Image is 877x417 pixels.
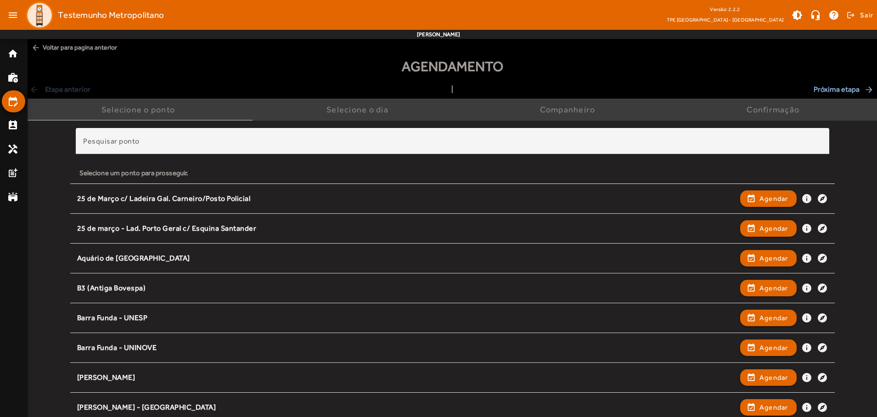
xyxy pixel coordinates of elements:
span: TPE [GEOGRAPHIC_DATA] - [GEOGRAPHIC_DATA] [667,15,783,24]
span: Testemunho Metropolitano [58,8,164,22]
img: Logo TPE [26,1,53,29]
div: Selecione um ponto para prosseguir. [79,168,826,178]
div: Aquário de [GEOGRAPHIC_DATA] [77,254,736,263]
span: Agendar [759,402,788,413]
mat-icon: info [801,253,812,264]
button: Agendar [740,369,797,386]
span: Próxima etapa [814,84,875,95]
span: Agendar [759,312,788,323]
div: B3 (Antiga Bovespa) [77,284,736,293]
mat-icon: info [801,342,812,353]
span: Sair [860,8,873,22]
mat-icon: explore [817,402,828,413]
mat-icon: explore [817,342,828,353]
div: 25 de Março c/ Ladeira Gal. Carneiro/Posto Policial [77,194,736,204]
mat-icon: info [801,283,812,294]
mat-icon: home [7,48,18,59]
button: Agendar [740,190,797,207]
mat-icon: work_history [7,72,18,83]
span: Agendamento [402,56,503,77]
span: Agendar [759,223,788,234]
button: Agendar [740,250,797,267]
div: Barra Funda - UNINOVE [77,343,736,353]
div: [PERSON_NAME] [77,373,736,383]
div: Confirmação [747,105,803,114]
div: [PERSON_NAME] - [GEOGRAPHIC_DATA] [77,403,736,412]
span: Agendar [759,193,788,204]
span: | [451,84,453,95]
div: Barra Funda - UNESP [77,313,736,323]
mat-icon: arrow_forward [864,85,875,94]
mat-icon: explore [817,372,828,383]
mat-icon: info [801,372,812,383]
mat-icon: explore [817,223,828,234]
span: Agendar [759,283,788,294]
mat-icon: explore [817,193,828,204]
button: Agendar [740,280,797,296]
mat-icon: info [801,312,812,323]
button: Agendar [740,339,797,356]
mat-icon: handyman [7,144,18,155]
mat-icon: menu [4,6,22,24]
mat-icon: perm_contact_calendar [7,120,18,131]
mat-icon: post_add [7,167,18,178]
span: Agendar [759,372,788,383]
mat-icon: explore [817,283,828,294]
div: 25 de março - Lad. Porto Geral c/ Esquina Santander [77,224,736,234]
button: Sair [845,8,873,22]
span: Agendar [759,253,788,264]
mat-icon: explore [817,312,828,323]
mat-label: Pesquisar ponto [83,137,140,145]
span: Agendar [759,342,788,353]
div: Versão: 2.2.2 [667,4,783,15]
mat-icon: arrow_back [31,43,40,52]
span: Voltar para pagina anterior [28,39,877,56]
mat-icon: stadium [7,191,18,202]
div: Selecione o dia [326,105,392,114]
button: Agendar [740,220,797,237]
a: Testemunho Metropolitano [22,1,164,29]
mat-icon: info [801,193,812,204]
mat-icon: explore [817,253,828,264]
mat-icon: info [801,223,812,234]
mat-icon: info [801,402,812,413]
div: Companheiro [540,105,599,114]
div: Selecione o ponto [101,105,179,114]
button: Agendar [740,399,797,416]
button: Agendar [740,310,797,326]
mat-icon: edit_calendar [7,96,18,107]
